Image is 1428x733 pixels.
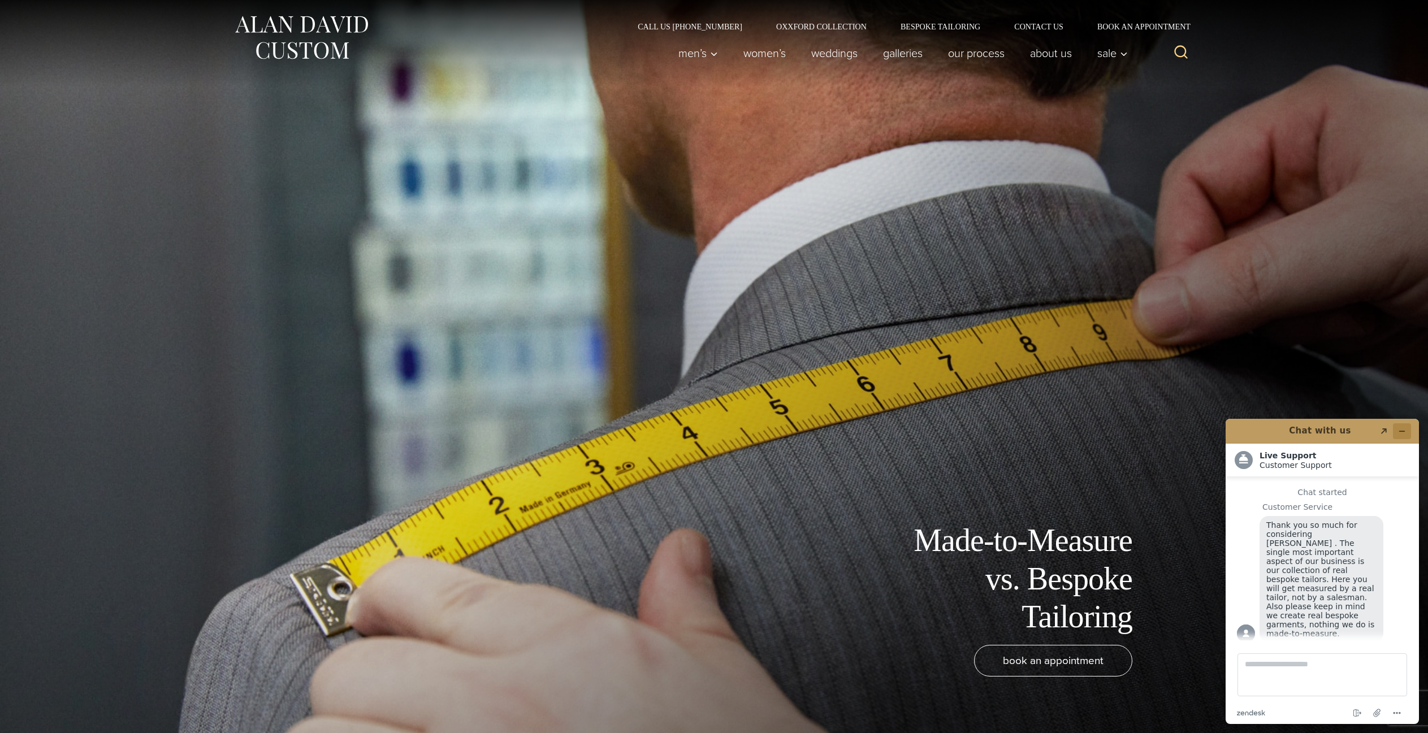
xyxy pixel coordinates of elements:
a: Galleries [871,42,936,64]
iframe: To enrich screen reader interactions, please activate Accessibility in Grammarly extension settings [1217,410,1428,733]
nav: Primary Navigation [666,42,1134,64]
a: weddings [799,42,871,64]
a: Book an Appointment [1080,23,1195,31]
a: Bespoke Tailoring [884,23,997,31]
a: Call Us [PHONE_NUMBER] [621,23,759,31]
button: Sale sub menu toggle [1085,42,1134,64]
span: book an appointment [1003,652,1104,669]
a: Oxxford Collection [759,23,884,31]
a: Contact Us [997,23,1080,31]
a: About Us [1018,42,1085,64]
a: book an appointment [974,645,1132,676]
button: Men’s sub menu toggle [666,42,731,64]
h1: Made-to-Measure vs. Bespoke Tailoring [878,522,1132,636]
a: Our Process [936,42,1018,64]
button: View Search Form [1167,40,1195,67]
span: Chat [25,8,48,18]
nav: Secondary Navigation [621,23,1195,31]
a: Women’s [731,42,799,64]
img: Alan David Custom [233,12,369,63]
